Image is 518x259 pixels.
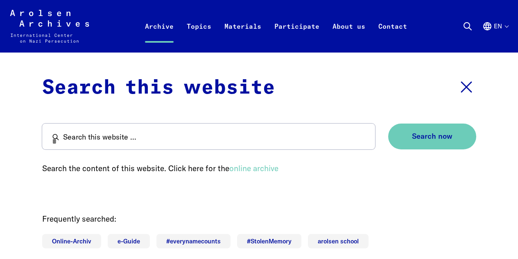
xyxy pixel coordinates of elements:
[237,234,301,248] a: #StolenMemory
[229,163,278,173] a: online archive
[138,10,414,43] nav: Primary
[372,20,414,53] a: Contact
[308,234,369,248] a: arolsen school
[138,20,180,53] a: Archive
[42,234,101,248] a: Online-Archiv
[42,163,476,174] p: Search the content of this website. Click here for the
[218,20,268,53] a: Materials
[412,132,452,141] span: Search now
[42,73,275,103] p: Search this website
[156,234,231,248] a: #everynamecounts
[326,20,372,53] a: About us
[388,124,476,149] button: Search now
[482,21,508,51] button: English, language selection
[180,20,218,53] a: Topics
[42,213,476,225] p: Frequently searched:
[108,234,150,248] a: e-Guide
[268,20,326,53] a: Participate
